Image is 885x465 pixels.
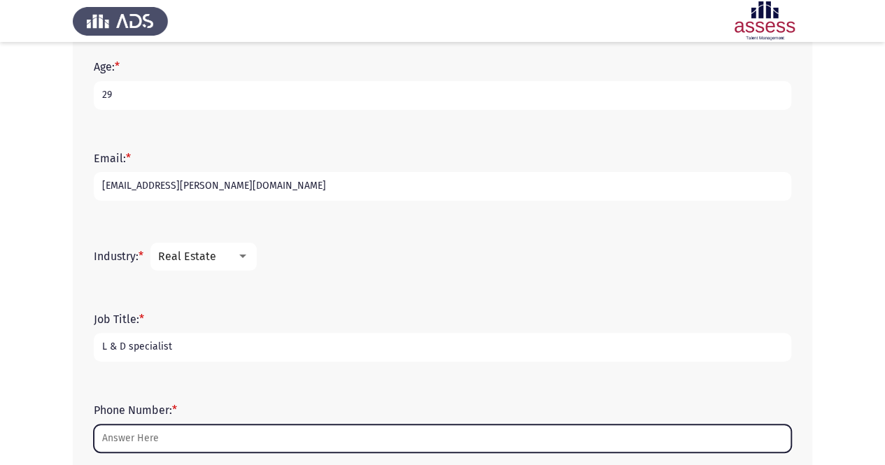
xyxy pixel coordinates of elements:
[94,81,791,110] input: add answer text
[158,250,216,263] span: Real Estate
[94,60,120,73] label: Age:
[94,313,144,326] label: Job Title:
[94,172,791,201] input: add answer text
[94,424,791,453] input: add answer text
[94,152,131,165] label: Email:
[717,1,812,41] img: Assessment logo of Development Assessment R1 (EN/AR)
[73,1,168,41] img: Assess Talent Management logo
[94,333,791,362] input: add answer text
[94,403,177,417] label: Phone Number:
[94,250,143,263] label: Industry:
